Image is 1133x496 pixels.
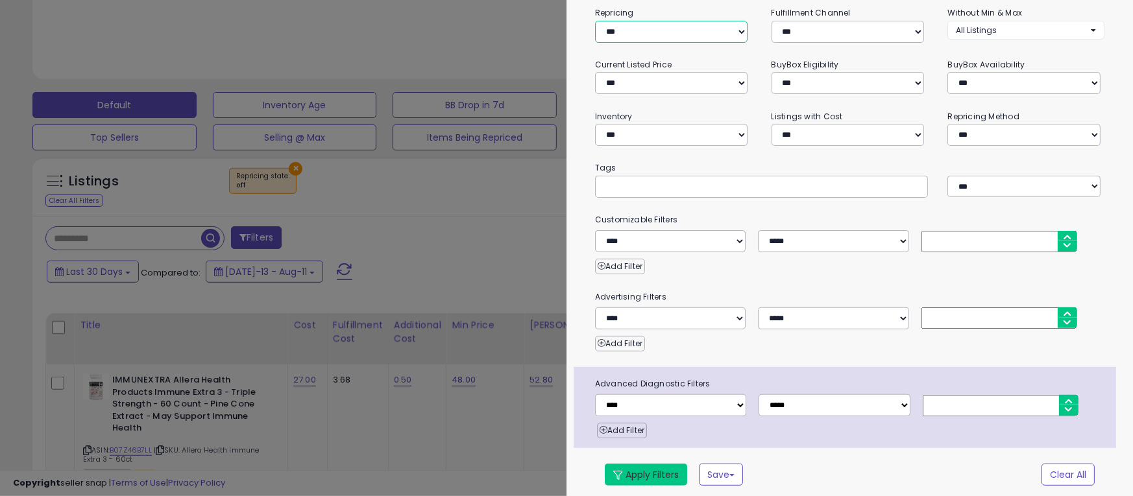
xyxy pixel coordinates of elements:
button: Clear All [1042,464,1095,486]
small: Inventory [595,111,633,122]
span: Advanced Diagnostic Filters [585,377,1117,391]
small: Tags [585,161,1115,175]
small: Current Listed Price [595,59,672,70]
button: Add Filter [597,423,647,438]
button: Add Filter [595,259,645,274]
button: Add Filter [595,336,645,351]
small: BuyBox Eligibility [772,59,839,70]
button: All Listings [947,21,1104,40]
small: Without Min & Max [947,7,1022,18]
button: Apply Filters [605,464,687,486]
small: Repricing Method [947,111,1019,122]
small: Advertising Filters [585,290,1115,304]
small: Listings with Cost [772,111,843,122]
small: Fulfillment Channel [772,7,851,18]
small: Repricing [595,7,634,18]
button: Save [699,464,743,486]
small: Customizable Filters [585,213,1115,227]
small: BuyBox Availability [947,59,1025,70]
span: All Listings [956,25,997,36]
